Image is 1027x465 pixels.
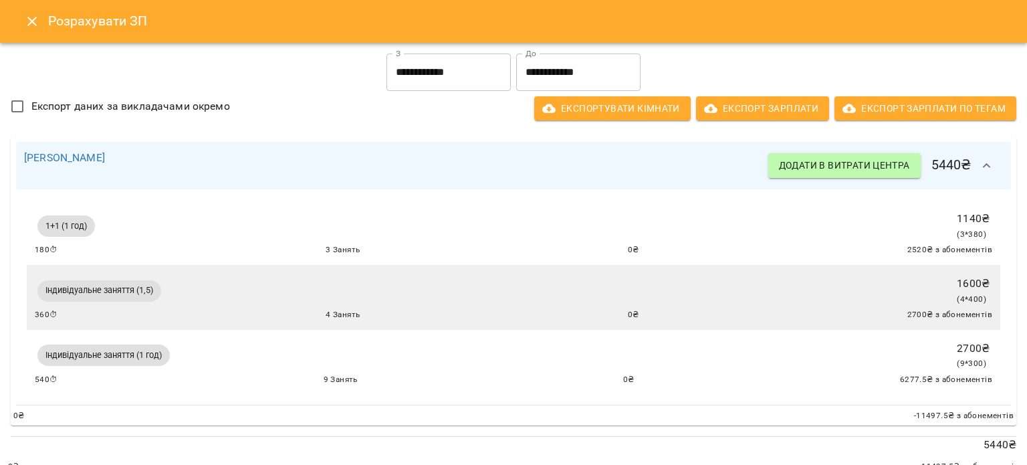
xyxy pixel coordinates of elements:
[914,409,1014,423] span: -11497.5 ₴ з абонементів
[326,308,360,322] span: 4 Занять
[957,211,990,227] p: 1140 ₴
[768,150,1003,182] h6: 5440 ₴
[628,308,639,322] span: 0 ₴
[834,96,1016,120] button: Експорт Зарплати по тегам
[768,153,921,177] button: Додати в витрати центра
[326,244,360,257] span: 3 Занять
[957,359,986,368] span: ( 9 * 300 )
[900,373,992,387] span: 6277.5 ₴ з абонементів
[545,100,680,116] span: Експортувати кімнати
[24,151,105,164] a: [PERSON_NAME]
[845,100,1006,116] span: Експорт Зарплати по тегам
[707,100,818,116] span: Експорт Зарплати
[696,96,829,120] button: Експорт Зарплати
[534,96,691,120] button: Експортувати кімнати
[779,157,910,173] span: Додати в витрати центра
[37,349,170,361] span: Індивідуальне заняття (1 год)
[957,341,990,357] p: 2700 ₴
[35,373,58,387] span: 540 ⏱
[31,98,230,114] span: Експорт даних за викладачами окремо
[907,308,993,322] span: 2700 ₴ з абонементів
[35,244,58,257] span: 180 ⏱
[37,284,161,296] span: Індивідуальне заняття (1,5)
[957,276,990,292] p: 1600 ₴
[957,229,986,239] span: ( 3 * 380 )
[48,11,1011,31] h6: Розрахувати ЗП
[628,244,639,257] span: 0 ₴
[35,308,58,322] span: 360 ⏱
[37,220,95,232] span: 1+1 (1 год)
[907,244,993,257] span: 2520 ₴ з абонементів
[957,294,986,304] span: ( 4 * 400 )
[13,409,25,423] span: 0 ₴
[623,373,635,387] span: 0 ₴
[16,5,48,37] button: Close
[11,437,1016,453] p: 5440 ₴
[324,373,358,387] span: 9 Занять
